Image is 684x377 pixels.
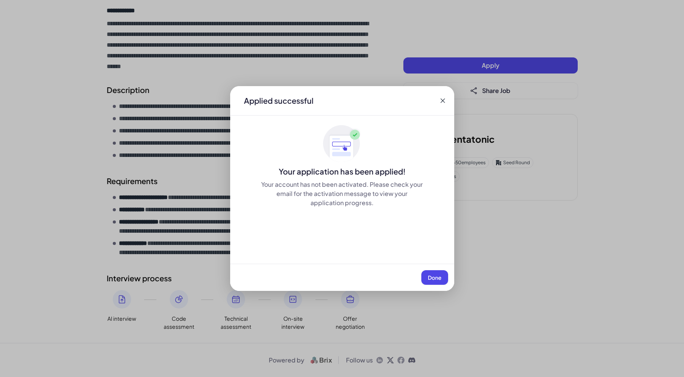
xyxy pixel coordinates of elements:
[230,166,454,177] div: Your application has been applied!
[428,274,442,281] span: Done
[261,180,424,207] div: Your account has not been activated. Please check your email for the activation message to view y...
[323,125,361,163] img: ApplyedMaskGroup3.svg
[421,270,448,285] button: Done
[244,95,314,106] div: Applied successful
